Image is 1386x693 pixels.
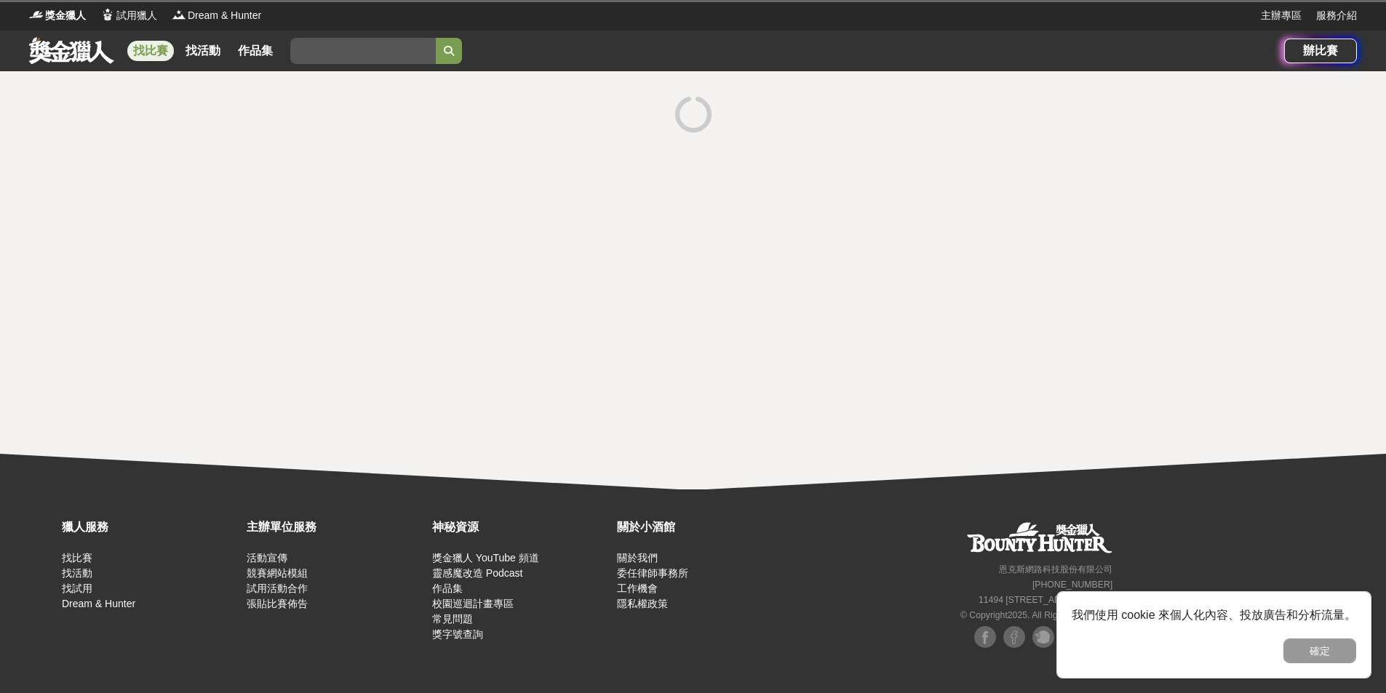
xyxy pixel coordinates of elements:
a: 靈感魔改造 Podcast [432,567,522,579]
small: 11494 [STREET_ADDRESS] 3 樓 [979,595,1112,605]
a: LogoDream & Hunter [172,8,261,23]
button: 確定 [1283,638,1356,663]
a: Logo試用獵人 [100,8,157,23]
a: 辦比賽 [1284,39,1357,63]
a: 作品集 [232,41,279,61]
a: 找活動 [180,41,226,61]
span: 獎金獵人 [45,8,86,23]
small: [PHONE_NUMBER] [1032,580,1112,590]
a: 委任律師事務所 [617,567,688,579]
span: 我們使用 cookie 來個人化內容、投放廣告和分析流量。 [1072,609,1356,621]
a: 常見問題 [432,613,473,625]
a: 獎字號查詢 [432,628,483,640]
img: Facebook [974,626,996,648]
a: 找比賽 [62,552,92,564]
a: 主辦專區 [1261,8,1302,23]
a: 隱私權政策 [617,598,668,609]
a: 找試用 [62,582,92,594]
div: 關於小酒館 [617,518,794,536]
a: Logo獎金獵人 [29,8,86,23]
a: 作品集 [432,582,463,594]
img: Plurk [1032,626,1054,648]
a: 關於我們 [617,552,658,564]
a: 獎金獵人 YouTube 頻道 [432,552,539,564]
a: 校園巡迴計畫專區 [432,598,514,609]
a: 工作機會 [617,582,658,594]
a: 活動宣傳 [247,552,287,564]
a: 找活動 [62,567,92,579]
div: 主辦單位服務 [247,518,424,536]
span: 試用獵人 [116,8,157,23]
img: Facebook [1003,626,1025,648]
a: Dream & Hunter [62,598,135,609]
a: 張貼比賽佈告 [247,598,308,609]
img: Logo [100,7,115,22]
a: 找比賽 [127,41,174,61]
div: 獵人服務 [62,518,239,536]
img: Logo [29,7,44,22]
span: Dream & Hunter [188,8,261,23]
small: © Copyright 2025 . All Rights Reserved. [960,610,1112,620]
a: 試用活動合作 [247,582,308,594]
img: Logo [172,7,186,22]
div: 神秘資源 [432,518,610,536]
small: 恩克斯網路科技股份有限公司 [999,564,1112,574]
a: 競賽網站模組 [247,567,308,579]
a: 服務介紹 [1316,8,1357,23]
